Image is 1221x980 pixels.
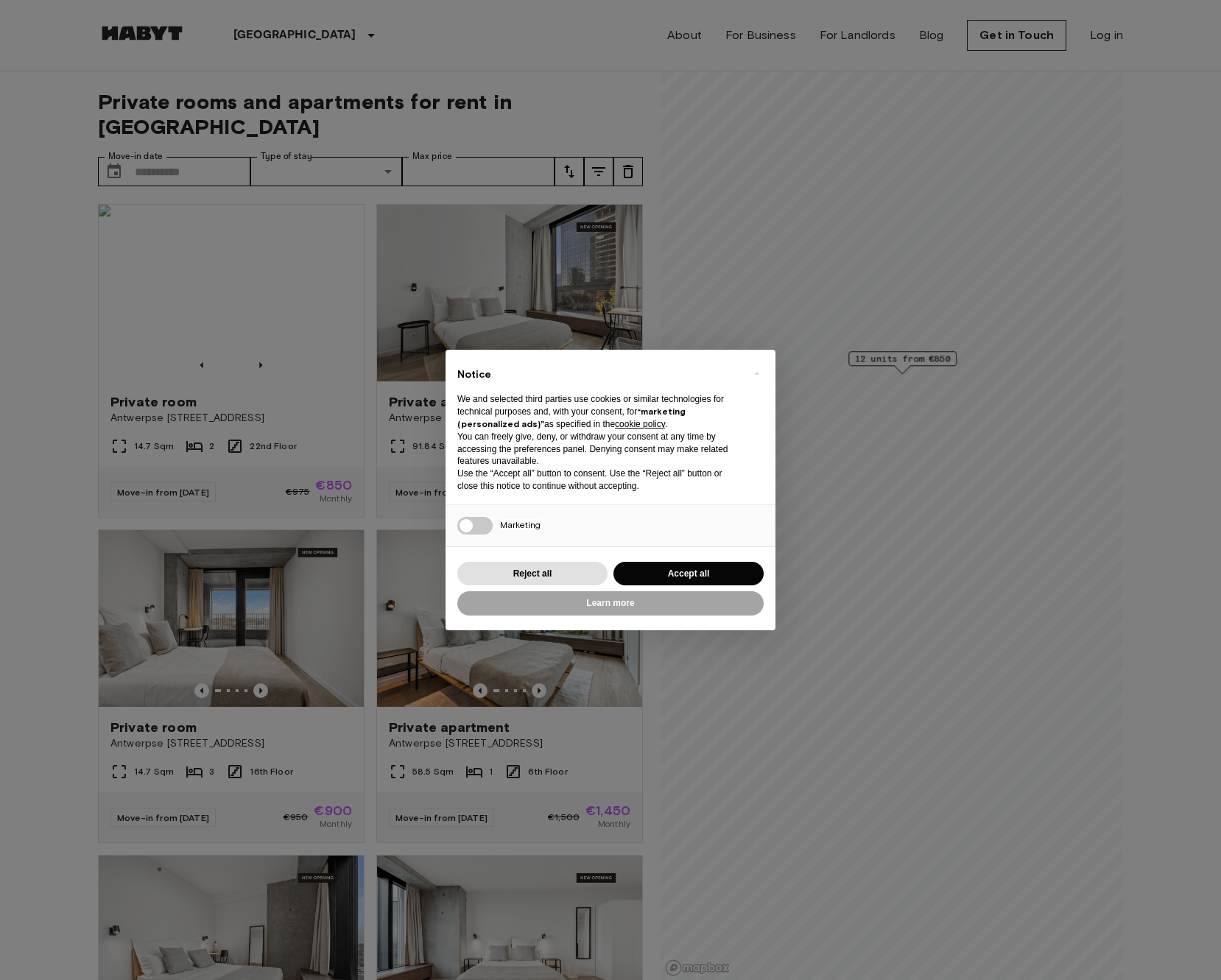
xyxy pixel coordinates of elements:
p: Use the “Accept all” button to consent. Use the “Reject all” button or close this notice to conti... [457,468,740,493]
span: × [754,364,759,382]
button: Close this notice [745,362,768,385]
p: We and selected third parties use cookies or similar technologies for technical purposes and, wit... [457,393,740,430]
a: cookie policy [615,419,665,429]
p: You can freely give, deny, or withdraw your consent at any time by accessing the preferences pane... [457,431,740,468]
span: Marketing [500,519,541,530]
strong: “marketing (personalized ads)” [457,406,686,429]
button: Accept all [613,562,764,586]
h2: Notice [457,367,740,382]
button: Reject all [457,562,608,586]
button: Learn more [457,591,764,616]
